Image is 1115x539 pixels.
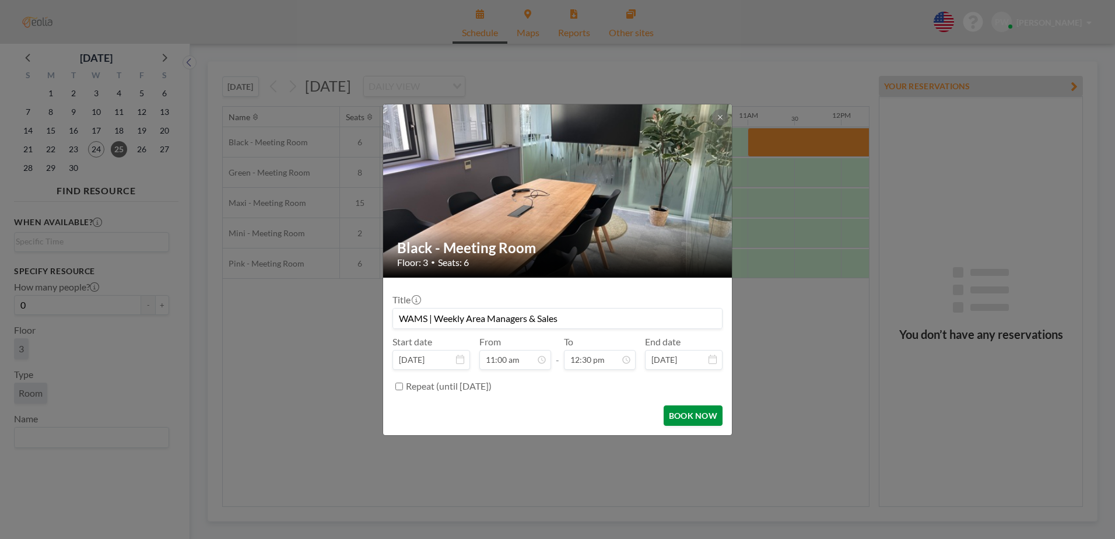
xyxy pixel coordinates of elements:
[438,257,469,268] span: Seats: 6
[556,340,559,366] span: -
[393,309,722,328] input: Paul-Emeric's reservation
[392,336,432,348] label: Start date
[645,336,681,348] label: End date
[406,380,492,392] label: Repeat (until [DATE])
[397,257,428,268] span: Floor: 3
[392,294,420,306] label: Title
[564,336,573,348] label: To
[431,258,435,267] span: •
[397,239,719,257] h2: Black - Meeting Room
[664,405,723,426] button: BOOK NOW
[479,336,501,348] label: From
[383,60,733,322] img: 537.jpg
